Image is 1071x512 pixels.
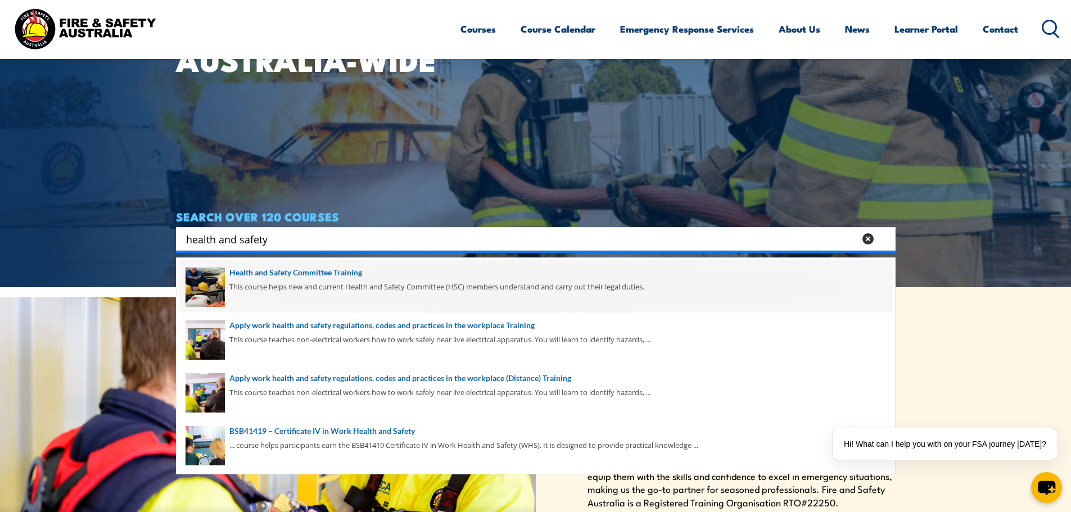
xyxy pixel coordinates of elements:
[833,428,1058,460] div: Hi! What can I help you with on your FSA journey [DATE]?
[186,230,855,247] input: Search input
[521,14,595,44] a: Course Calendar
[176,210,896,223] h4: SEARCH OVER 120 COURSES
[845,14,870,44] a: News
[186,425,886,437] a: BSB41419 – Certificate IV in Work Health and Safety
[186,266,886,279] a: Health and Safety Committee Training
[186,319,886,332] a: Apply work health and safety regulations, codes and practices in the workplace Training
[1031,472,1062,503] button: chat-button
[894,14,958,44] a: Learner Portal
[186,372,886,384] a: Apply work health and safety regulations, codes and practices in the workplace (Distance) Training
[620,14,754,44] a: Emergency Response Services
[876,231,892,247] button: Search magnifier button
[983,14,1018,44] a: Contact
[779,14,820,44] a: About Us
[460,14,496,44] a: Courses
[188,231,857,247] form: Search form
